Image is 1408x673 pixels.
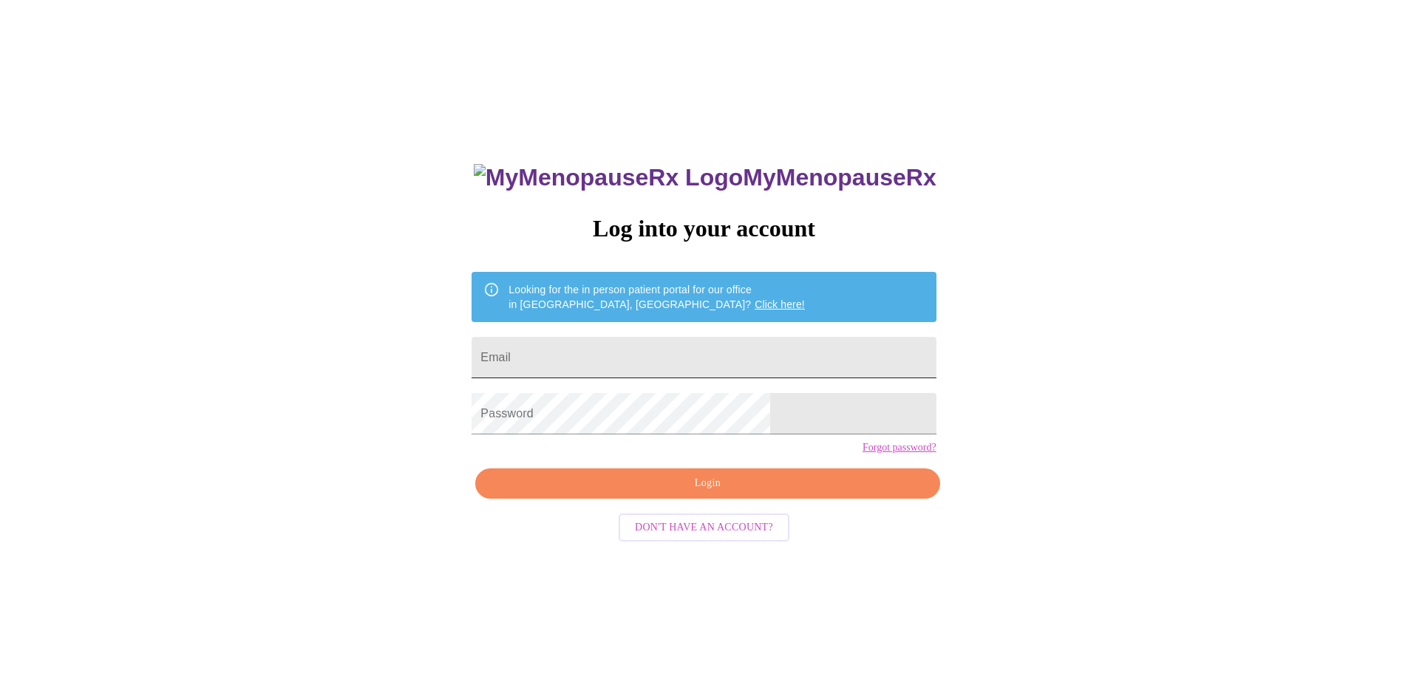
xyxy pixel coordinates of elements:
span: Don't have an account? [635,519,773,537]
button: Don't have an account? [619,513,789,542]
a: Don't have an account? [615,520,793,533]
h3: Log into your account [472,215,936,242]
a: Forgot password? [863,442,936,454]
button: Login [475,468,939,499]
div: Looking for the in person patient portal for our office in [GEOGRAPHIC_DATA], [GEOGRAPHIC_DATA]? [509,276,805,318]
a: Click here! [755,298,805,310]
img: MyMenopauseRx Logo [474,164,743,191]
h3: MyMenopauseRx [474,164,936,191]
span: Login [492,474,922,493]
